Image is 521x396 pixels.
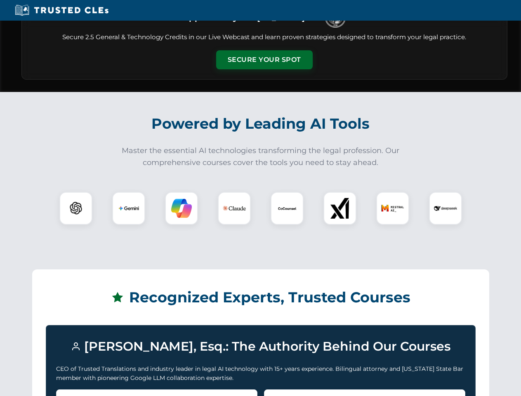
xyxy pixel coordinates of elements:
[12,4,111,16] img: Trusted CLEs
[46,283,476,312] h2: Recognized Experts, Trusted Courses
[376,192,409,225] div: Mistral AI
[434,197,457,220] img: DeepSeek Logo
[112,192,145,225] div: Gemini
[223,197,246,220] img: Claude Logo
[118,198,139,219] img: Gemini Logo
[330,198,350,219] img: xAI Logo
[59,192,92,225] div: ChatGPT
[271,192,304,225] div: CoCounsel
[218,192,251,225] div: Claude
[64,196,88,220] img: ChatGPT Logo
[429,192,462,225] div: DeepSeek
[381,197,404,220] img: Mistral AI Logo
[116,145,405,169] p: Master the essential AI technologies transforming the legal profession. Our comprehensive courses...
[323,192,356,225] div: xAI
[56,335,465,358] h3: [PERSON_NAME], Esq.: The Authority Behind Our Courses
[216,50,313,69] button: Secure Your Spot
[165,192,198,225] div: Copilot
[56,364,465,383] p: CEO of Trusted Translations and industry leader in legal AI technology with 15+ years experience....
[277,198,297,219] img: CoCounsel Logo
[32,109,489,138] h2: Powered by Leading AI Tools
[32,33,497,42] p: Secure 2.5 General & Technology Credits in our Live Webcast and learn proven strategies designed ...
[171,198,192,219] img: Copilot Logo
